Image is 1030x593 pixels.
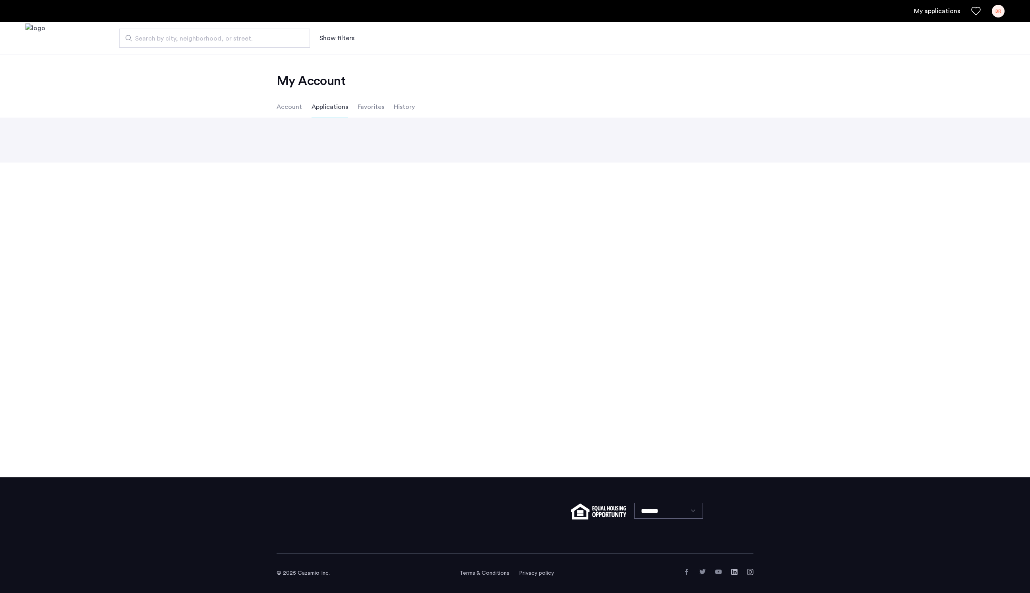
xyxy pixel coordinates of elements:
[715,569,722,575] a: YouTube
[747,569,753,575] a: Instagram
[358,96,384,118] li: Favorites
[992,5,1005,17] div: BR
[519,569,554,577] a: Privacy policy
[914,6,960,16] a: My application
[699,569,706,575] a: Twitter
[971,6,981,16] a: Favorites
[683,569,690,575] a: Facebook
[277,73,753,89] h2: My Account
[731,569,738,575] a: LinkedIn
[459,569,509,577] a: Terms and conditions
[135,34,288,43] span: Search by city, neighborhood, or street.
[25,23,45,53] a: Cazamio logo
[277,570,330,576] span: © 2025 Cazamio Inc.
[119,29,310,48] input: Apartment Search
[277,96,302,118] li: Account
[571,504,626,519] img: equal-housing.png
[634,503,703,519] select: Language select
[394,96,415,118] li: History
[25,23,45,53] img: logo
[319,33,354,43] button: Show or hide filters
[312,96,348,118] li: Applications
